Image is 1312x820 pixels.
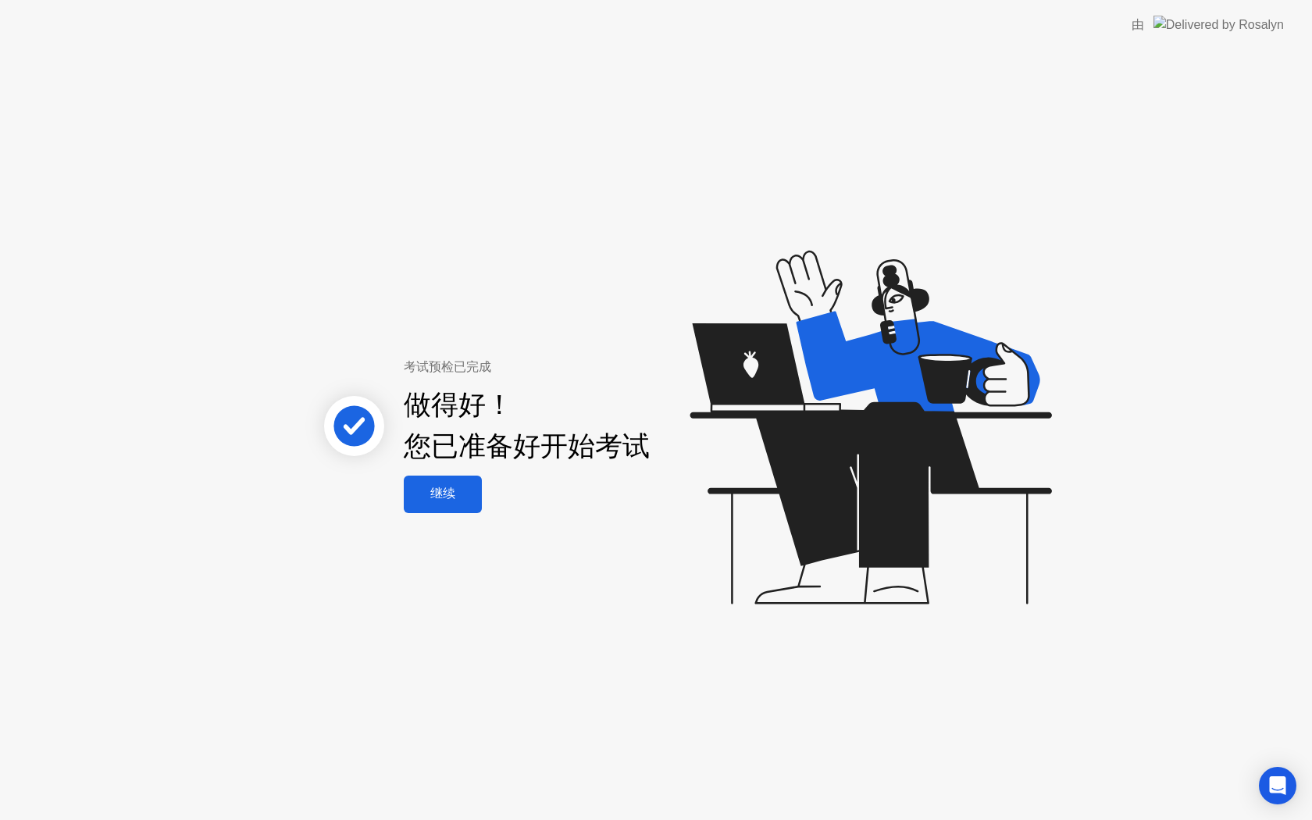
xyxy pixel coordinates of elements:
[404,358,726,376] div: 考试预检已完成
[1132,16,1144,34] div: 由
[1153,16,1284,34] img: Delivered by Rosalyn
[1259,767,1296,804] div: Open Intercom Messenger
[404,384,650,467] div: 做得好！ 您已准备好开始考试
[408,486,477,502] div: 继续
[404,476,482,513] button: 继续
